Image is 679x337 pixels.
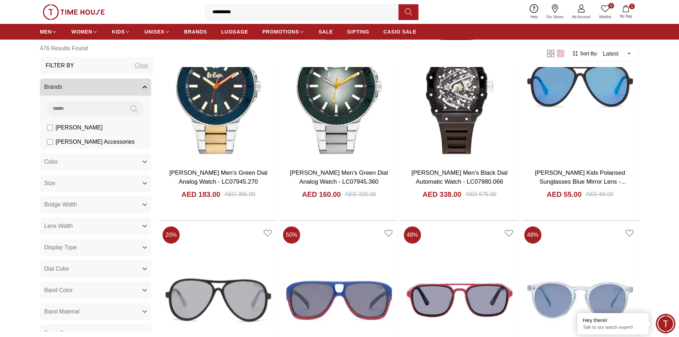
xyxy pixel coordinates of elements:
[46,61,74,70] h3: Filter By
[71,25,98,38] a: WOMEN
[629,4,635,9] span: 1
[280,9,397,162] img: Lee Cooper Men's Green Dial Analog Watch - LC07945.360
[40,303,151,320] button: Band Material
[528,14,541,20] span: Help
[404,226,421,244] span: 48 %
[163,226,180,244] span: 20 %
[569,14,593,20] span: My Account
[47,139,53,145] input: [PERSON_NAME] Accessories
[262,25,304,38] a: PROMOTIONS
[40,25,57,38] a: MEN
[40,175,151,192] button: Size
[40,218,151,235] button: Lens Width
[583,325,643,331] p: Talk to our watch expert!
[160,9,277,162] img: Lee Cooper Men's Green Dial Analog Watch - LC07945.270
[535,169,627,194] a: [PERSON_NAME] Kids Polarised Sunglasses Blue Mirror Lens - LCK104C01
[40,239,151,256] button: Display Type
[40,282,151,299] button: Band Color
[521,9,639,162] img: Lee Cooper Kids Polarised Sunglasses Blue Mirror Lens - LCK104C01
[524,226,541,244] span: 48 %
[40,40,154,57] h6: 476 Results Found
[184,28,207,35] span: BRANDS
[56,123,103,132] span: [PERSON_NAME]
[547,189,582,199] h4: AED 55.00
[40,78,151,96] button: Brands
[44,179,55,188] span: Size
[542,3,568,21] a: Our Stores
[56,138,134,146] span: [PERSON_NAME] Accessories
[583,317,643,324] div: Hey there!
[225,190,255,199] div: AED 365.00
[47,125,53,131] input: [PERSON_NAME]
[526,3,542,21] a: Help
[656,314,675,333] div: Chat Widget
[144,28,164,35] span: UNISEX
[411,169,508,185] a: [PERSON_NAME] Men's Black Dial Automatic Watch - LC07980.066
[616,4,636,20] button: 1My Bag
[44,222,73,230] span: Lens Width
[586,190,613,199] div: AED 69.00
[572,50,598,57] button: Sort By:
[40,153,151,170] button: Color
[290,169,388,185] a: [PERSON_NAME] Men's Green Dial Analog Watch - LC07945.360
[184,25,207,38] a: BRANDS
[598,44,636,63] div: Latest
[595,3,616,21] a: 0Wishlist
[347,28,369,35] span: GIFTING
[617,14,635,19] span: My Bag
[262,28,299,35] span: PROMOTIONS
[44,83,62,91] span: Brands
[44,243,77,252] span: Display Type
[135,61,148,70] div: Clear
[40,260,151,277] button: Dial Color
[347,25,369,38] a: GIFTING
[423,189,462,199] h4: AED 338.00
[283,226,300,244] span: 50 %
[169,169,267,185] a: [PERSON_NAME] Men's Green Dial Analog Watch - LC07945.270
[71,28,92,35] span: WOMEN
[302,189,341,199] h4: AED 160.00
[44,265,69,273] span: Dial Color
[608,3,614,9] span: 0
[181,189,220,199] h4: AED 183.00
[221,25,248,38] a: LUGGAGE
[40,196,151,213] button: Bridge Width
[112,25,130,38] a: KIDS
[544,14,566,20] span: Our Stores
[345,190,376,199] div: AED 320.00
[596,14,614,20] span: Wishlist
[40,28,52,35] span: MEN
[319,25,333,38] a: SALE
[44,286,73,295] span: Band Color
[384,28,417,35] span: CASIO SALE
[44,307,79,316] span: Band Material
[43,4,105,20] img: ...
[144,25,170,38] a: UNISEX
[112,28,125,35] span: KIDS
[579,50,598,57] span: Sort By:
[401,9,518,162] img: Lee Cooper Men's Black Dial Automatic Watch - LC07980.066
[221,28,248,35] span: LUGGAGE
[44,158,58,166] span: Color
[384,25,417,38] a: CASIO SALE
[319,28,333,35] span: SALE
[44,200,77,209] span: Bridge Width
[465,190,496,199] div: AED 675.00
